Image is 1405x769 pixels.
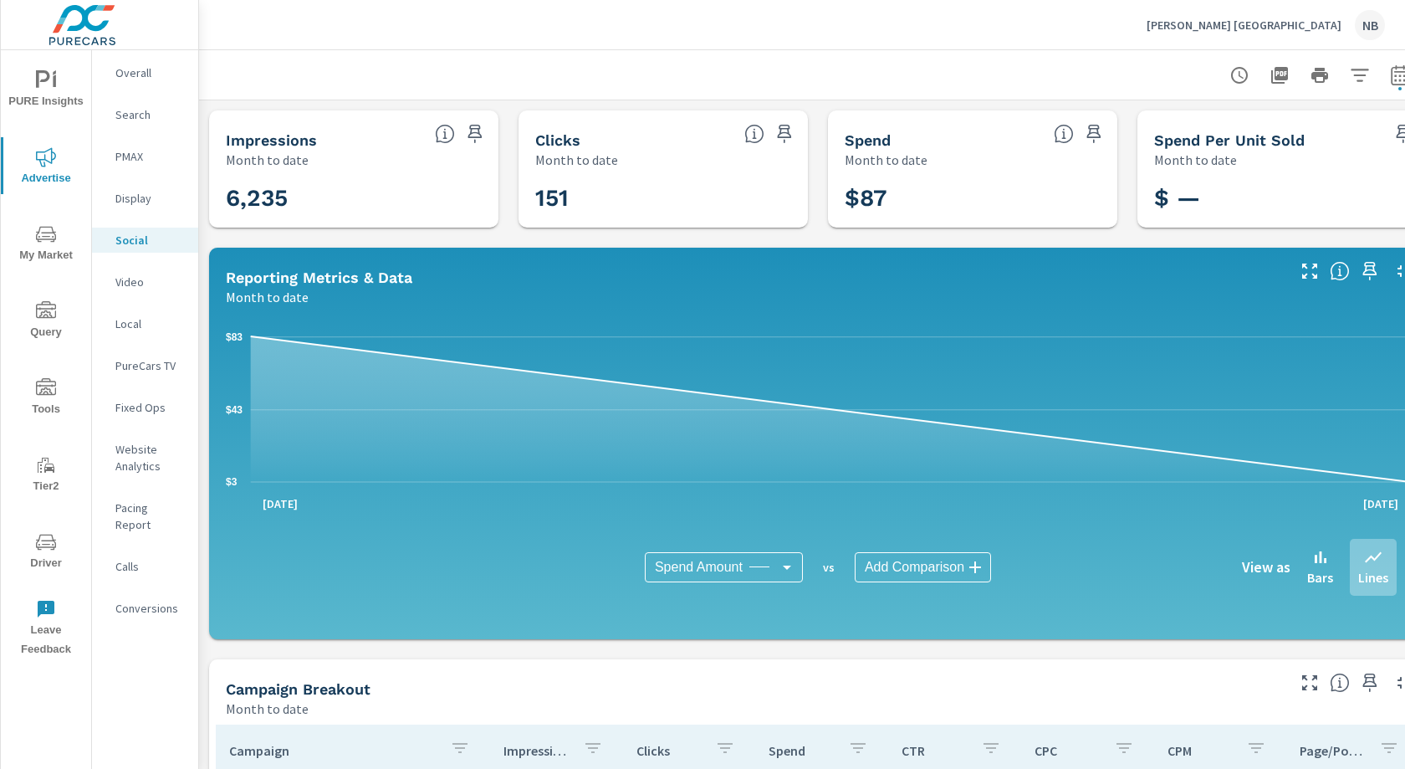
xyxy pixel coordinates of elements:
[1035,742,1101,759] p: CPC
[1330,673,1350,693] span: This is a summary of Social performance results by campaign. Each column can be sorted.
[535,131,580,149] h5: Clicks
[1356,258,1383,285] span: Save this to your personalized report
[1307,567,1333,587] p: Bars
[655,559,743,576] span: Spend Amount
[226,476,238,488] text: $3
[115,441,185,474] p: Website Analytics
[92,60,198,85] div: Overall
[226,404,243,416] text: $43
[1343,59,1377,92] button: Apply Filters
[226,150,309,170] p: Month to date
[115,232,185,249] p: Social
[115,600,185,617] p: Conversions
[115,274,185,290] p: Video
[115,190,185,207] p: Display
[6,455,86,496] span: Tier2
[226,699,309,719] p: Month to date
[6,532,86,573] span: Driver
[92,269,198,295] div: Video
[1081,120,1107,147] span: Save this to your personalized report
[6,147,86,188] span: Advertise
[1263,59,1296,92] button: "Export Report to PDF"
[435,124,455,144] span: The number of times an ad was shown on your behalf.
[226,184,482,213] h3: 6,235
[92,596,198,621] div: Conversions
[902,742,968,759] p: CTR
[462,120,488,147] span: Save this to your personalized report
[1154,150,1237,170] p: Month to date
[115,500,185,533] p: Pacing Report
[1356,669,1383,696] span: Save this to your personalized report
[535,184,791,213] h3: 151
[1303,59,1336,92] button: Print Report
[1242,559,1290,576] h6: View as
[6,224,86,265] span: My Market
[1,50,91,666] div: nav menu
[115,399,185,416] p: Fixed Ops
[6,599,86,659] span: Leave Feedback
[92,495,198,537] div: Pacing Report
[6,70,86,111] span: PURE Insights
[645,552,803,582] div: Spend Amount
[636,742,702,759] p: Clicks
[92,437,198,479] div: Website Analytics
[226,131,317,149] h5: Impressions
[92,554,198,579] div: Calls
[503,742,570,759] p: Impressions
[1300,742,1366,759] p: Page/Post Action
[92,395,198,420] div: Fixed Ops
[845,131,891,149] h5: Spend
[1330,261,1350,281] span: Understand Social data over time and see how metrics compare to each other.
[1154,131,1305,149] h5: Spend Per Unit Sold
[92,353,198,378] div: PureCars TV
[803,560,855,575] p: vs
[115,106,185,123] p: Search
[92,144,198,169] div: PMAX
[115,315,185,332] p: Local
[92,102,198,127] div: Search
[229,742,437,759] p: Campaign
[1054,124,1074,144] span: The amount of money spent on advertising during the period.
[251,495,309,512] p: [DATE]
[115,357,185,374] p: PureCars TV
[535,150,618,170] p: Month to date
[1147,18,1341,33] p: [PERSON_NAME] [GEOGRAPHIC_DATA]
[6,301,86,342] span: Query
[744,124,764,144] span: The number of times an ad was clicked by a consumer.
[855,552,991,582] div: Add Comparison
[226,287,309,307] p: Month to date
[226,680,370,698] h5: Campaign Breakout
[845,184,1101,213] h3: $87
[115,64,185,81] p: Overall
[1296,669,1323,696] button: Make Fullscreen
[92,311,198,336] div: Local
[92,228,198,253] div: Social
[771,120,798,147] span: Save this to your personalized report
[6,378,86,419] span: Tools
[1296,258,1323,285] button: Make Fullscreen
[1355,10,1385,40] div: NB
[92,186,198,211] div: Display
[865,559,964,576] span: Add Comparison
[115,148,185,165] p: PMAX
[769,742,835,759] p: Spend
[1167,742,1234,759] p: CPM
[115,558,185,575] p: Calls
[1358,567,1388,587] p: Lines
[226,331,243,343] text: $83
[845,150,927,170] p: Month to date
[226,269,412,286] h5: Reporting Metrics & Data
